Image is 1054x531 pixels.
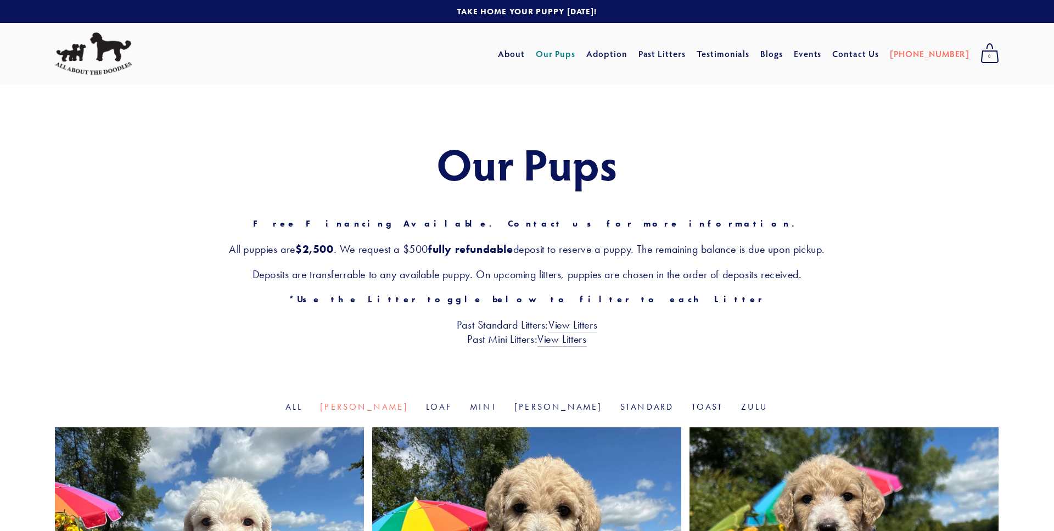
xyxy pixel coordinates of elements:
[620,402,674,412] a: Standard
[295,242,334,256] strong: $2,500
[514,402,603,412] a: [PERSON_NAME]
[285,402,302,412] a: All
[470,402,497,412] a: Mini
[536,44,576,64] a: Our Pups
[586,44,627,64] a: Adoption
[741,402,769,412] a: Zulu
[253,218,801,229] strong: Free Financing Available. Contact us for more information.
[537,332,586,347] a: View Litters
[794,44,822,64] a: Events
[638,48,686,59] a: Past Litters
[320,402,408,412] a: [PERSON_NAME]
[692,402,724,412] a: Toast
[55,139,999,188] h1: Our Pups
[890,44,969,64] a: [PHONE_NUMBER]
[289,294,765,304] strong: *Use the Litter toggle below to filter to each Litter
[498,44,525,64] a: About
[55,267,999,281] h3: Deposits are transferrable to any available puppy. On upcoming litters, puppies are chosen in the...
[832,44,879,64] a: Contact Us
[55,318,999,346] h3: Past Standard Litters: Past Mini Litters:
[697,44,750,64] a: Testimonials
[975,40,1005,67] a: 0 items in cart
[426,402,452,412] a: Loaf
[55,242,999,256] h3: All puppies are . We request a $500 deposit to reserve a puppy. The remaining balance is due upon...
[428,242,513,256] strong: fully refundable
[55,32,132,75] img: All About The Doodles
[760,44,783,64] a: Blogs
[548,318,597,332] a: View Litters
[980,49,999,64] span: 0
